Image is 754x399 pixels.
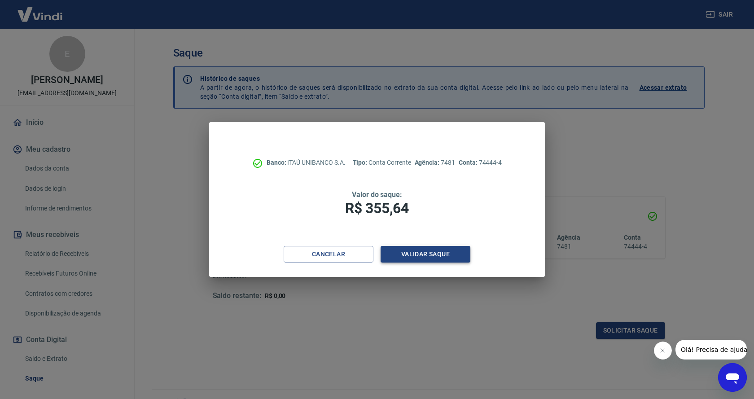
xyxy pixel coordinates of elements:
[381,246,470,263] button: Validar saque
[267,159,288,166] span: Banco:
[459,159,479,166] span: Conta:
[459,158,502,167] p: 74444-4
[353,159,369,166] span: Tipo:
[675,340,747,360] iframe: Mensagem da empresa
[5,6,75,13] span: Olá! Precisa de ajuda?
[353,158,411,167] p: Conta Corrente
[267,158,346,167] p: ITAÚ UNIBANCO S.A.
[345,200,409,217] span: R$ 355,64
[284,246,373,263] button: Cancelar
[654,342,672,360] iframe: Fechar mensagem
[718,363,747,392] iframe: Botão para abrir a janela de mensagens
[352,190,402,199] span: Valor do saque:
[415,159,441,166] span: Agência:
[415,158,455,167] p: 7481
